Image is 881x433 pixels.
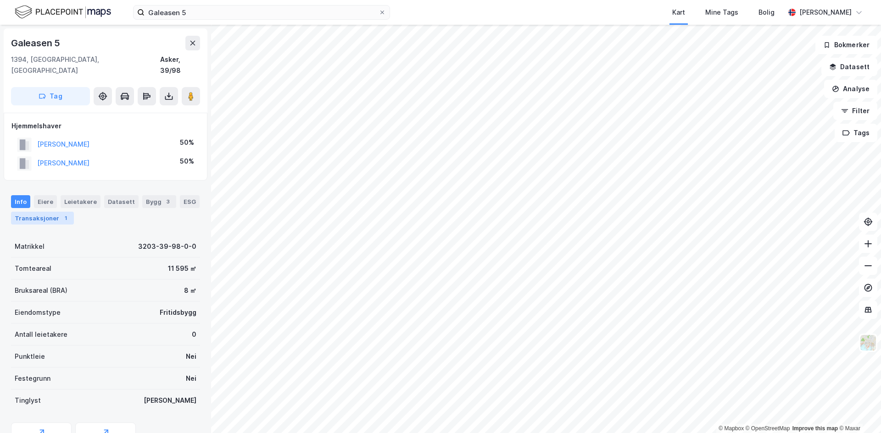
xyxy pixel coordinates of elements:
[719,425,744,432] a: Mapbox
[192,329,196,340] div: 0
[824,80,877,98] button: Analyse
[15,4,111,20] img: logo.f888ab2527a4732fd821a326f86c7f29.svg
[186,351,196,362] div: Nei
[61,214,70,223] div: 1
[15,395,41,406] div: Tinglyst
[815,36,877,54] button: Bokmerker
[138,241,196,252] div: 3203-39-98-0-0
[835,389,881,433] div: Kontrollprogram for chat
[11,54,160,76] div: 1394, [GEOGRAPHIC_DATA], [GEOGRAPHIC_DATA]
[859,334,877,351] img: Z
[160,307,196,318] div: Fritidsbygg
[186,373,196,384] div: Nei
[11,121,200,132] div: Hjemmelshaver
[15,373,50,384] div: Festegrunn
[15,351,45,362] div: Punktleie
[11,36,62,50] div: Galeasen 5
[104,195,139,208] div: Datasett
[11,87,90,105] button: Tag
[758,7,775,18] div: Bolig
[180,137,194,148] div: 50%
[746,425,790,432] a: OpenStreetMap
[160,54,200,76] div: Asker, 39/98
[15,307,61,318] div: Eiendomstype
[15,263,51,274] div: Tomteareal
[835,389,881,433] iframe: Chat Widget
[11,195,30,208] div: Info
[184,285,196,296] div: 8 ㎡
[168,263,196,274] div: 11 595 ㎡
[15,285,67,296] div: Bruksareal (BRA)
[792,425,838,432] a: Improve this map
[144,395,196,406] div: [PERSON_NAME]
[145,5,379,19] input: Søk på adresse, matrikkel, gårdeiere, leietakere eller personer
[61,195,100,208] div: Leietakere
[835,124,877,142] button: Tags
[705,7,738,18] div: Mine Tags
[11,212,74,225] div: Transaksjoner
[142,195,176,208] div: Bygg
[180,156,194,167] div: 50%
[833,102,877,120] button: Filter
[163,197,173,206] div: 3
[672,7,685,18] div: Kart
[15,329,67,340] div: Antall leietakere
[34,195,57,208] div: Eiere
[180,195,200,208] div: ESG
[15,241,45,252] div: Matrikkel
[821,58,877,76] button: Datasett
[799,7,852,18] div: [PERSON_NAME]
